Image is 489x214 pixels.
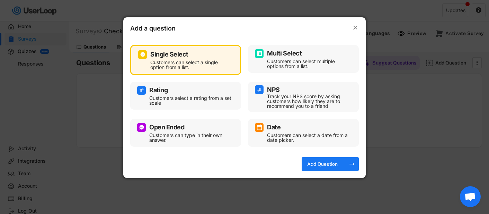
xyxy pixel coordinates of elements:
img: CalendarMajor.svg [257,125,262,130]
button:  [352,24,359,31]
div: Multi Select [267,50,302,57]
div: Date [267,124,281,130]
img: AdjustIcon.svg [139,87,144,93]
img: CircleTickMinorWhite.svg [140,52,145,57]
div: Customers select a rating from a set scale [149,96,232,105]
div: Add Question [305,161,340,167]
img: ListMajor.svg [257,51,262,56]
div: Rating [149,87,168,93]
img: ConversationMinor.svg [139,125,144,130]
div: NPS [267,87,280,93]
div: Customers can type in their own answer. [149,133,232,143]
div: Customers can select a date from a date picker. [267,133,350,143]
text:  [353,24,357,31]
div: Track your NPS score by asking customers how likely they are to recommend you to a friend [267,94,350,109]
div: Open chat [460,186,481,207]
div: Customers can select multiple options from a list. [267,59,350,69]
div: Add a question [130,24,199,35]
div: Open Ended [149,124,184,130]
div: Customers can select a single option from a list. [150,60,231,70]
button: arrow_right_alt [348,161,355,168]
div: Single Select [150,51,188,58]
img: AdjustIcon.svg [257,87,262,93]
